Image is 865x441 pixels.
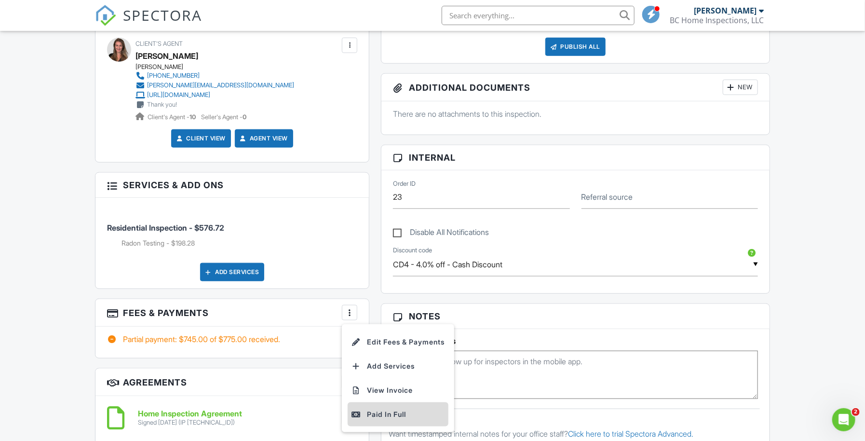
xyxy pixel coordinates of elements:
[189,113,196,121] strong: 10
[832,408,855,431] iframe: Intercom live chat
[122,238,357,248] li: Add on: Radon Testing
[138,419,242,427] div: Signed [DATE] (IP [TECHNICAL_ID])
[95,13,202,33] a: SPECTORA
[723,80,758,95] div: New
[147,82,294,89] div: [PERSON_NAME][EMAIL_ADDRESS][DOMAIN_NAME]
[147,72,200,80] div: [PHONE_NUMBER]
[200,263,264,281] div: Add Services
[381,74,770,101] h3: Additional Documents
[545,38,606,56] div: Publish All
[135,71,294,81] a: [PHONE_NUMBER]
[135,90,294,100] a: [URL][DOMAIN_NAME]
[442,6,635,25] input: Search everything...
[148,113,197,121] span: Client's Agent -
[381,304,770,329] h3: Notes
[147,101,177,109] div: Thank you!
[381,145,770,170] h3: Internal
[393,246,432,255] label: Discount code
[243,113,246,121] strong: 0
[107,223,224,233] span: Residential Inspection - $576.72
[138,410,242,427] a: Home Inspection Agreement Signed [DATE] (IP [TECHNICAL_ID])
[175,134,226,143] a: Client View
[568,429,693,439] a: Click here to trial Spectora Advanced.
[201,113,246,121] span: Seller's Agent -
[393,336,758,346] h5: Inspector Notes
[389,428,762,439] p: Want timestamped internal notes for your office staff?
[138,410,242,418] h6: Home Inspection Agreement
[389,419,762,428] div: Office Notes
[95,5,116,26] img: The Best Home Inspection Software - Spectora
[123,5,202,25] span: SPECTORA
[135,63,302,71] div: [PERSON_NAME]
[393,109,758,119] p: There are no attachments to this inspection.
[147,91,210,99] div: [URL][DOMAIN_NAME]
[393,228,489,240] label: Disable All Notifications
[95,173,369,198] h3: Services & Add ons
[107,334,357,345] div: Partial payment: $745.00 of $775.00 received.
[95,299,369,327] h3: Fees & Payments
[393,179,416,188] label: Order ID
[135,81,294,90] a: [PERSON_NAME][EMAIL_ADDRESS][DOMAIN_NAME]
[135,49,198,63] a: [PERSON_NAME]
[238,134,288,143] a: Agent View
[670,15,764,25] div: BC Home Inspections, LLC
[581,192,633,202] label: Referral source
[694,6,757,15] div: [PERSON_NAME]
[852,408,860,416] span: 2
[135,40,183,47] span: Client's Agent
[107,205,357,255] li: Service: Residential Inspection
[95,369,369,396] h3: Agreements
